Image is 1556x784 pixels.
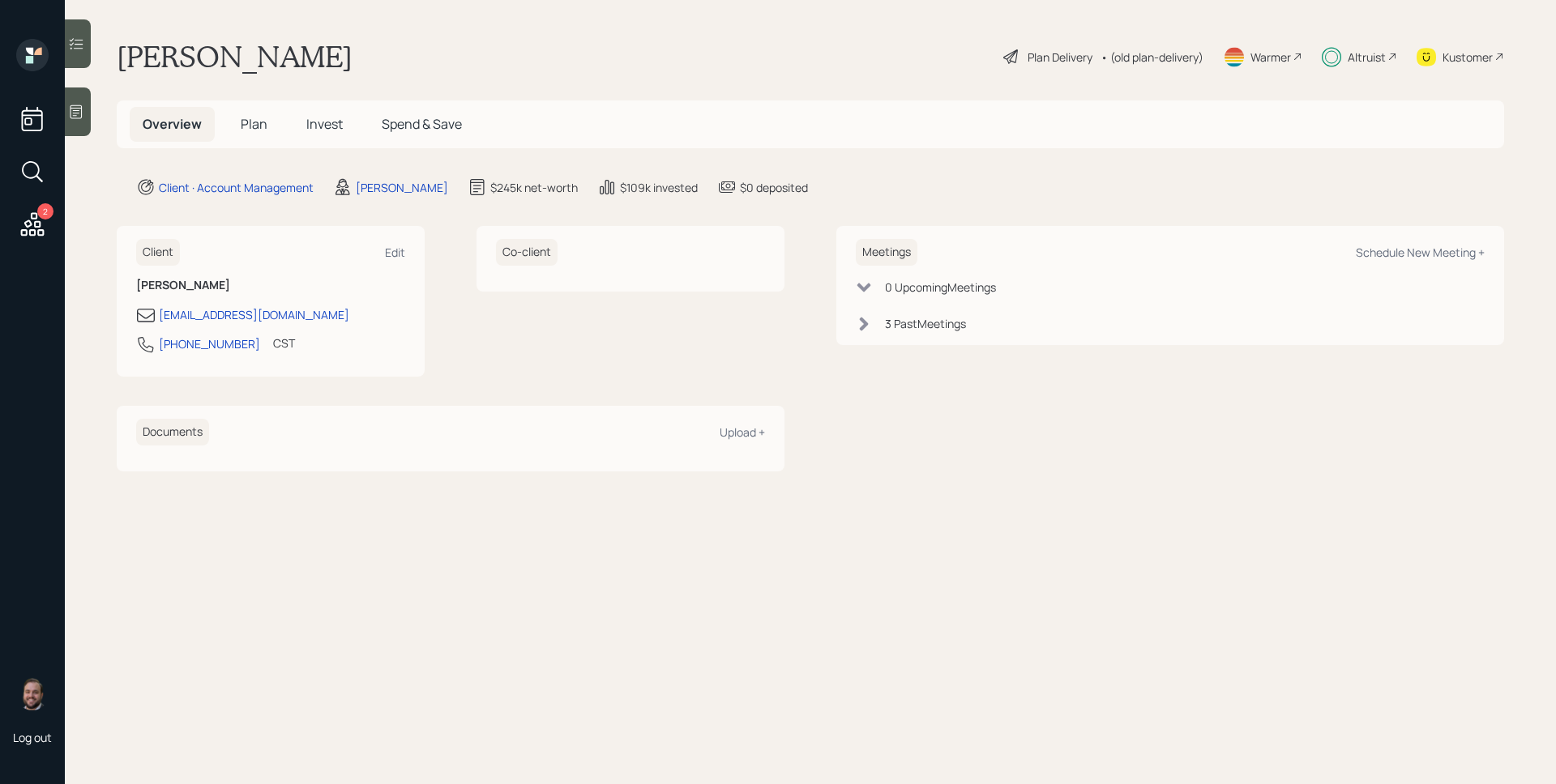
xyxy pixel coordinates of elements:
div: Client · Account Management [159,179,314,196]
h6: Documents [136,419,209,445]
div: $0 deposited [740,179,808,196]
h6: [PERSON_NAME] [136,279,405,292]
div: Warmer [1250,49,1291,66]
div: [PERSON_NAME] [356,179,448,196]
span: Spend & Save [382,115,462,133]
img: james-distasi-headshot.png [16,678,49,710]
h6: Co-client [496,239,558,266]
div: Upload + [720,424,765,440]
div: 2 [37,203,53,219]
div: Edit [385,245,405,260]
div: $109k invested [620,179,698,196]
span: Invest [306,115,343,133]
div: [EMAIL_ADDRESS][DOMAIN_NAME] [159,306,349,323]
div: CST [273,334,295,352]
h1: [PERSON_NAME] [117,39,353,75]
span: Plan [241,115,267,133]
div: Altruist [1348,49,1386,66]
h6: Client [136,239,180,266]
div: • (old plan-delivery) [1101,49,1203,66]
div: $245k net-worth [490,179,578,196]
div: Plan Delivery [1028,49,1092,66]
div: Schedule New Meeting + [1356,245,1485,260]
h6: Meetings [856,239,917,266]
div: [PHONE_NUMBER] [159,335,260,352]
div: 3 Past Meeting s [885,315,966,332]
span: Overview [143,115,202,133]
div: 0 Upcoming Meeting s [885,279,996,296]
div: Log out [13,730,52,745]
div: Kustomer [1443,49,1493,66]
